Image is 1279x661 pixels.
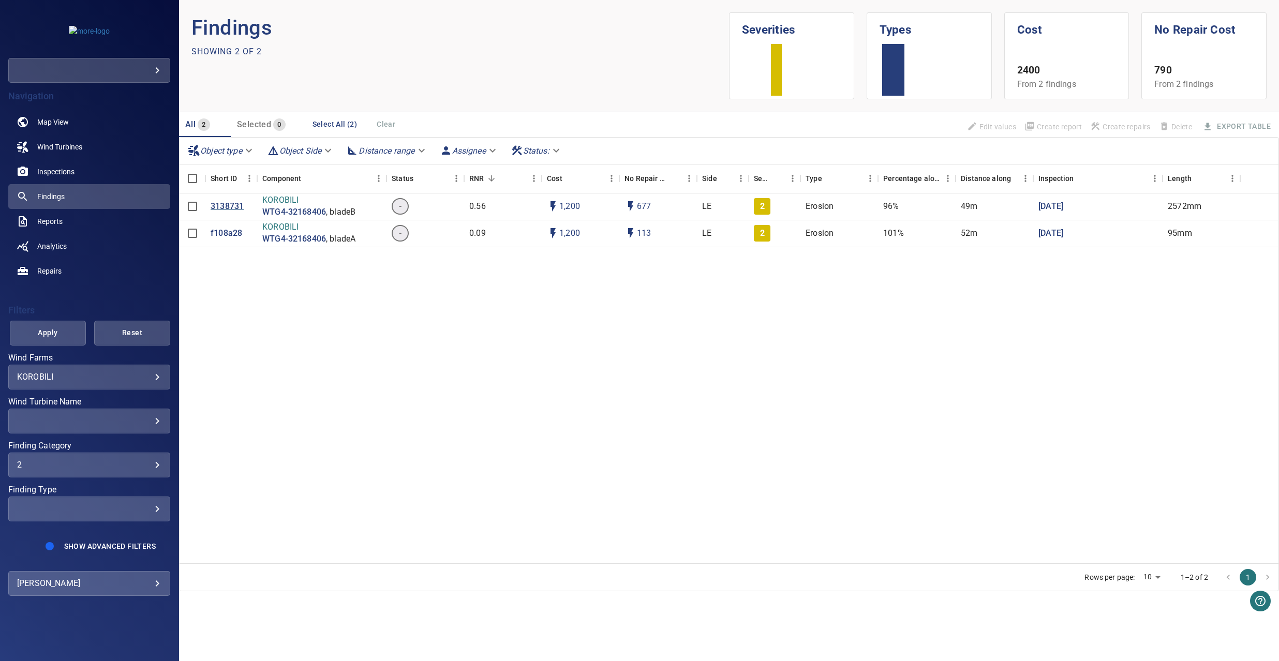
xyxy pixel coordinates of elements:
[211,228,242,239] a: f108a28
[69,26,110,36] img: more-logo
[702,201,711,213] p: LE
[8,305,170,316] h4: Filters
[58,538,162,554] button: Show Advanced Filters
[800,164,878,193] div: Type
[279,146,322,156] em: Object Side
[452,146,486,156] em: Assignee
[262,164,301,193] div: Component
[8,234,170,259] a: analytics noActive
[547,200,559,213] svg: Auto cost
[749,164,800,193] div: Severity
[1155,118,1196,136] span: Findings that are included in repair orders can not be deleted
[742,13,841,39] h1: Severities
[23,326,73,339] span: Apply
[393,201,408,213] span: -
[107,326,157,339] span: Reset
[1139,569,1164,584] div: 10
[64,542,156,550] span: Show Advanced Filters
[961,164,1011,193] div: Distance along
[342,142,431,160] div: Distance range
[464,164,542,193] div: RNR
[469,228,486,239] p: 0.09
[1038,201,1063,213] a: [DATE]
[8,110,170,134] a: map noActive
[386,164,464,193] div: Status
[301,171,316,186] button: Sort
[393,228,408,239] span: -
[702,228,711,239] p: LE
[211,164,237,193] div: Short ID
[8,209,170,234] a: reports noActive
[733,171,749,186] button: Menu
[469,164,484,193] div: Repair Now Ratio: The ratio of the additional incurred cost of repair in 1 year and the cost of r...
[273,119,285,131] span: 0
[359,146,414,156] em: Distance range
[449,171,464,186] button: Menu
[326,233,355,245] p: , bladeA
[637,201,651,213] p: 677
[619,164,697,193] div: No Repair Cost
[961,201,977,213] p: 49m
[191,12,729,43] p: Findings
[1154,13,1254,39] h1: No Repair Cost
[770,171,785,186] button: Sort
[94,321,170,345] button: Reset
[1017,79,1076,89] span: From 2 findings
[1168,164,1192,193] div: Length
[257,164,386,193] div: Component
[8,134,170,159] a: windturbines noActive
[8,453,170,477] div: Finding Category
[392,164,413,193] div: Status
[559,201,580,213] p: 1,200
[371,171,386,186] button: Menu
[637,228,651,239] p: 113
[8,259,170,283] a: repairs noActive
[37,117,69,127] span: Map View
[262,233,326,245] a: WTG4-32168406
[681,171,697,186] button: Menu
[413,171,428,186] button: Sort
[37,241,67,251] span: Analytics
[8,91,170,101] h4: Navigation
[263,142,338,160] div: Object Side
[8,486,170,494] label: Finding Type
[262,194,355,206] p: KOROBILI
[17,575,161,592] div: [PERSON_NAME]
[1086,118,1155,136] span: Apply the latest inspection filter to create repairs
[878,164,956,193] div: Percentage along
[883,228,904,239] p: 101%
[1218,569,1277,585] nav: pagination navigation
[1017,13,1117,39] h1: Cost
[1154,63,1254,78] p: 790
[262,221,355,233] p: KOROBILI
[8,398,170,406] label: Wind Turbine Name
[940,171,956,186] button: Menu
[198,119,210,131] span: 2
[547,164,562,193] div: The base labour and equipment costs to repair the finding. Does not include the loss of productio...
[37,266,62,276] span: Repairs
[237,119,271,129] span: Selected
[8,159,170,184] a: inspections noActive
[1168,201,1201,213] p: 2572mm
[8,184,170,209] a: findings active
[760,228,765,239] p: 2
[754,164,770,193] div: Severity
[308,115,362,134] button: Select All (2)
[1154,79,1213,89] span: From 2 findings
[37,191,65,202] span: Findings
[1017,63,1117,78] p: 2400
[624,227,637,239] svg: Auto impact
[10,321,86,345] button: Apply
[880,13,979,39] h1: Types
[1147,171,1163,186] button: Menu
[862,171,878,186] button: Menu
[1168,228,1192,239] p: 95mm
[8,409,170,433] div: Wind Turbine Name
[8,354,170,362] label: Wind Farms
[624,200,637,213] svg: Auto impact
[624,164,667,193] div: Projected additional costs incurred by waiting 1 year to repair. This is a function of possible i...
[211,201,244,213] p: 3138731
[1084,572,1135,582] p: Rows per page:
